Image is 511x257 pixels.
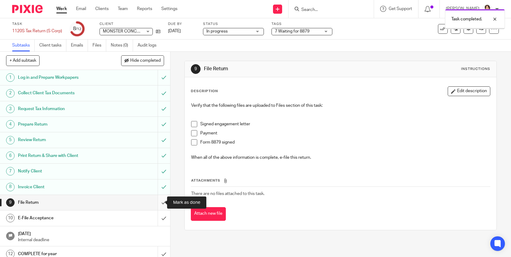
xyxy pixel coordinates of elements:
[6,151,15,160] div: 6
[6,73,15,82] div: 1
[71,40,88,51] a: Emails
[206,29,228,33] span: In progress
[18,167,107,176] h1: Notify Client
[191,192,264,196] span: There are no files attached to this task.
[111,40,133,51] a: Notes (0)
[18,182,107,192] h1: Invoice Client
[482,4,492,14] img: BW%20Website%203%20-%20square.jpg
[451,16,482,22] p: Task completed.
[191,179,220,182] span: Attachments
[18,104,107,113] h1: Request Tax Information
[6,214,15,222] div: 10
[191,207,226,221] button: Attach new file
[100,22,160,26] label: Client
[12,22,62,26] label: Task
[191,64,201,74] div: 9
[275,29,310,33] span: 7 Waiting for 8879
[12,40,35,51] a: Subtasks
[76,27,81,31] small: /12
[18,120,107,129] h1: Prepare Return
[95,6,109,12] a: Clients
[39,40,66,51] a: Client tasks
[168,29,181,33] span: [DATE]
[18,73,107,82] h1: Log in and Prepare Workpapers
[18,135,107,144] h1: Review Return
[6,89,15,98] div: 2
[204,66,354,72] h1: File Return
[118,6,128,12] a: Team
[461,67,490,71] div: Instructions
[18,151,107,160] h1: Print Return & Share with Client
[130,58,161,63] span: Hide completed
[12,5,43,13] img: Pixie
[6,55,40,66] button: + Add subtask
[18,198,107,207] h1: File Return
[6,183,15,191] div: 8
[138,40,161,51] a: Audit logs
[18,229,164,237] h1: [DATE]
[137,6,152,12] a: Reports
[6,105,15,113] div: 3
[448,86,490,96] button: Edit description
[200,139,490,145] p: Form 8879 signed
[200,130,490,136] p: Payment
[103,29,155,33] span: MONSTER CONCEPTS INC
[6,120,15,129] div: 4
[191,148,490,161] p: When all of the above information is complete, e-file this return.
[168,22,195,26] label: Due by
[18,237,164,243] p: Internal deadline
[203,22,264,26] label: Status
[121,55,164,66] button: Hide completed
[18,214,107,223] h1: E-File Acceptance
[12,28,62,34] div: 1120S Tax Return (S Corp)
[200,121,490,127] p: Signed engagement letter
[6,167,15,175] div: 7
[93,40,106,51] a: Files
[191,89,218,94] p: Description
[161,6,177,12] a: Settings
[6,136,15,144] div: 5
[191,102,490,109] p: Verify that the following files are uploaded to Files section of this task:
[18,89,107,98] h1: Collect Client Tax Documents
[76,6,86,12] a: Email
[6,198,15,207] div: 9
[73,25,81,32] div: 8
[56,6,67,12] a: Work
